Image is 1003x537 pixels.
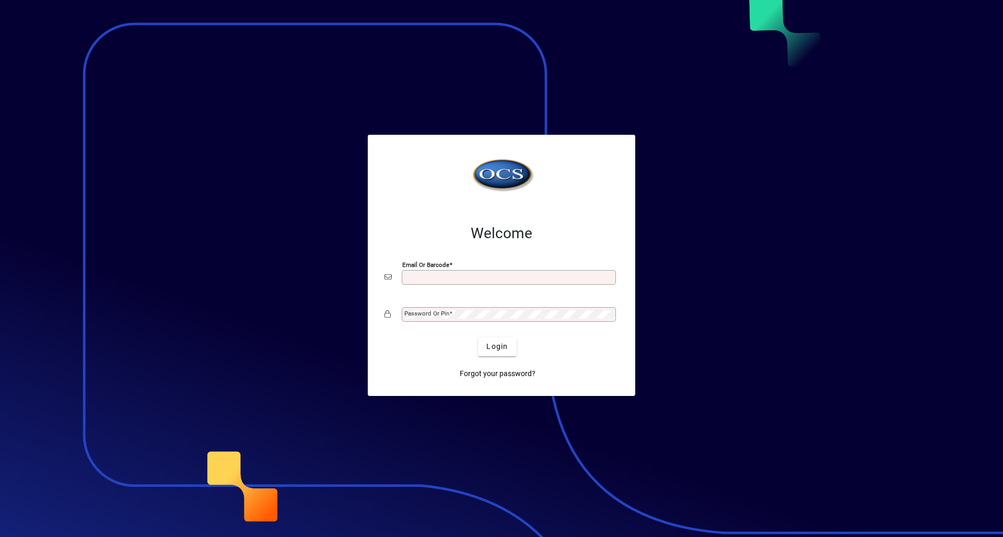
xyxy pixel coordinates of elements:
[456,365,540,383] a: Forgot your password?
[384,225,619,242] h2: Welcome
[460,368,535,379] span: Forgot your password?
[478,337,516,356] button: Login
[486,341,508,352] span: Login
[404,310,449,317] mat-label: Password or Pin
[402,261,449,268] mat-label: Email or Barcode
